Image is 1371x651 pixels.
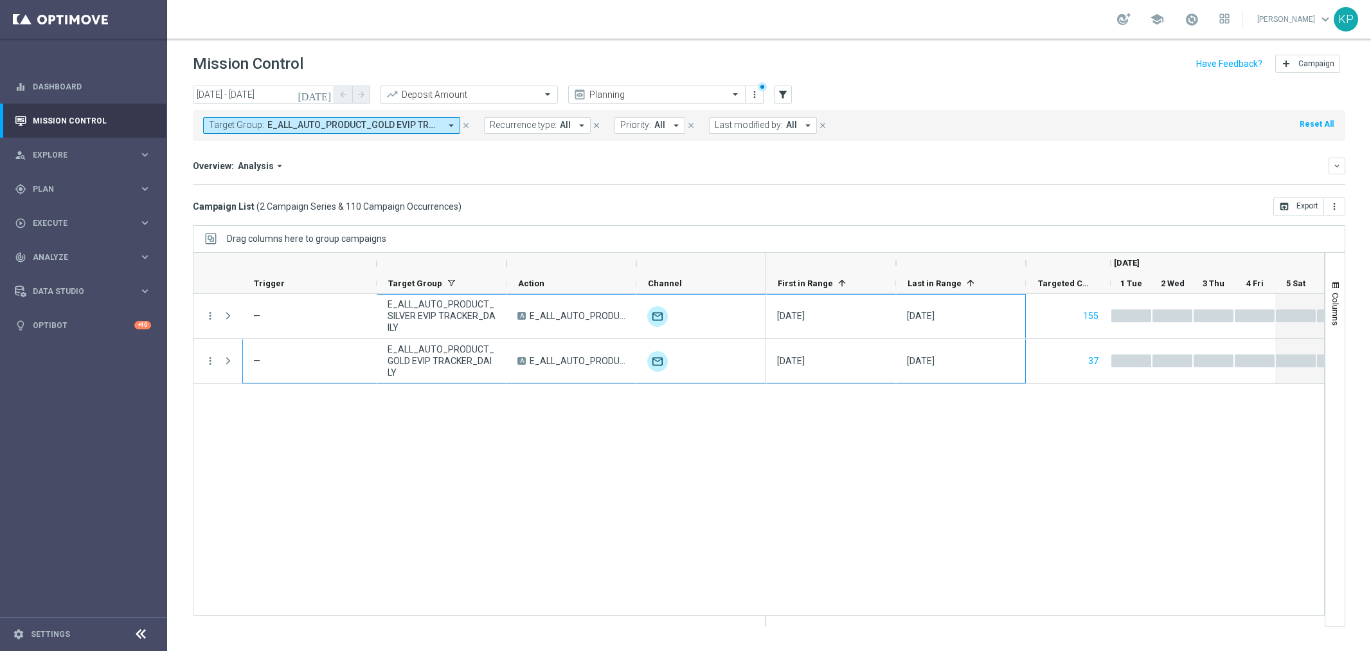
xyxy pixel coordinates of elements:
button: gps_fixed Plan keyboard_arrow_right [14,184,152,194]
span: 2 Wed [1161,279,1185,288]
i: play_circle_outline [15,217,26,229]
i: keyboard_arrow_right [139,217,151,229]
i: close [461,121,470,130]
span: — [253,356,260,366]
i: keyboard_arrow_down [1332,161,1341,170]
button: 37 [1087,353,1100,369]
span: A [517,357,526,365]
div: Press SPACE to select this row. [193,294,766,339]
span: [DATE] [1114,258,1140,268]
div: Mission Control [15,104,151,138]
span: Action [518,279,544,288]
i: arrow_drop_down [670,120,682,131]
div: Press SPACE to select this row. [193,339,766,384]
div: 24 Aug 2025, Sunday [907,355,935,367]
span: Columns [1331,293,1341,325]
span: Recurrence type: [490,120,557,131]
span: 4 Fri [1246,279,1264,288]
span: Plan [33,185,139,193]
button: arrow_forward [352,86,370,104]
i: [DATE] [298,89,332,100]
multiple-options-button: Export to CSV [1273,201,1345,211]
button: Analysis arrow_drop_down [234,160,289,172]
button: close [817,118,829,133]
i: gps_fixed [15,183,26,195]
button: more_vert [204,355,216,367]
span: — [253,311,260,321]
span: Target Group: [209,120,264,131]
div: equalizer Dashboard [14,82,152,92]
i: lightbulb [15,320,26,331]
i: track_changes [15,252,26,263]
i: arrow_drop_down [274,160,285,172]
button: 155 [1082,308,1100,324]
ng-select: Planning [568,86,746,104]
img: Target group only [647,351,668,372]
div: 01 Jul 2025, Tuesday [777,310,805,322]
span: Target Group [388,279,442,288]
h1: Mission Control [193,55,303,73]
i: filter_alt [777,89,789,100]
div: +10 [134,321,151,329]
a: Settings [31,630,70,638]
a: Mission Control [33,104,151,138]
button: more_vert [204,310,216,322]
button: Last modified by: All arrow_drop_down [709,117,817,134]
button: Target Group: E_ALL_AUTO_PRODUCT_GOLD EVIP TRACKER_DAILY, E_ALL_AUTO_PRODUCT_SILVER EVIP TRACKER_... [203,117,460,134]
span: All [654,120,665,131]
div: person_search Explore keyboard_arrow_right [14,150,152,160]
i: more_vert [749,89,760,100]
span: ( [256,201,260,212]
span: ) [458,201,461,212]
span: Drag columns here to group campaigns [227,234,386,244]
div: Analyze [15,252,139,263]
span: Priority: [620,120,651,131]
div: Dashboard [15,69,151,104]
span: Targeted Customers [1038,279,1089,288]
button: Reset All [1298,117,1335,131]
span: 5 Sat [1286,279,1305,288]
div: Data Studio [15,286,139,297]
span: Execute [33,219,139,227]
div: 24 Aug 2025, Sunday [907,310,935,322]
div: 01 Jul 2025, Tuesday [777,355,805,367]
i: arrow_drop_down [576,120,587,131]
span: E_ALL_AUTO_PRODUCT_GOLD EVIP TRACKER_DAILY [530,355,625,367]
span: Last modified by: [715,120,783,131]
i: add [1281,59,1291,69]
div: Execute [15,217,139,229]
button: Priority: All arrow_drop_down [614,117,685,134]
i: close [818,121,827,130]
span: Channel [648,279,682,288]
button: arrow_back [334,86,352,104]
span: E_ALL_AUTO_PRODUCT_GOLD EVIP TRACKER_DAILY [388,344,496,378]
span: Analyze [33,253,139,261]
span: Analysis [238,160,274,172]
button: open_in_browser Export [1273,197,1324,215]
i: keyboard_arrow_right [139,183,151,195]
span: All [560,120,571,131]
button: close [685,118,697,133]
button: close [591,118,602,133]
button: Data Studio keyboard_arrow_right [14,286,152,297]
span: 3 Thu [1203,279,1224,288]
i: close [686,121,695,130]
i: arrow_back [339,90,348,99]
span: Campaign [1298,59,1334,68]
input: Select date range [193,86,334,104]
i: arrow_drop_down [445,120,457,131]
button: Mission Control [14,116,152,126]
button: [DATE] [296,86,334,105]
div: Target group only [647,306,668,327]
i: keyboard_arrow_right [139,251,151,263]
i: settings [13,628,24,640]
i: arrow_drop_down [802,120,814,131]
span: First in Range [778,279,833,288]
button: more_vert [748,87,761,102]
a: Dashboard [33,69,151,104]
span: 1 Tue [1120,279,1142,288]
h3: Overview: [193,160,234,172]
i: equalizer [15,81,26,93]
